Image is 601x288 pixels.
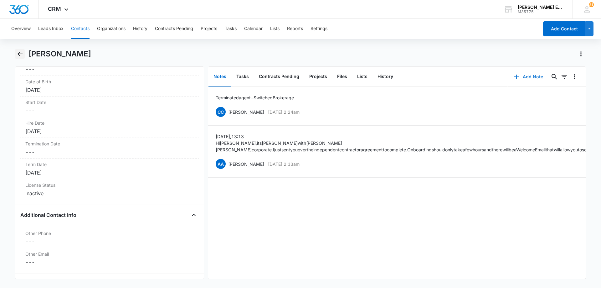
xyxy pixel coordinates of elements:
[576,49,586,59] button: Actions
[25,86,194,94] div: [DATE]
[352,67,372,86] button: Lists
[25,259,194,266] dd: ---
[20,159,199,179] div: Term Date[DATE]
[25,169,194,176] div: [DATE]
[270,19,280,39] button: Lists
[216,159,226,169] span: AA
[48,6,61,12] span: CRM
[254,67,304,86] button: Contracts Pending
[20,117,199,138] div: Hire Date[DATE]
[25,161,194,168] label: Term Date
[25,190,194,197] div: Inactive
[244,19,263,39] button: Calendar
[25,65,194,73] dd: ---
[71,19,90,39] button: Contacts
[268,109,300,115] p: [DATE] 2:24am
[28,49,91,59] h1: [PERSON_NAME]
[518,5,563,10] div: account name
[189,210,199,220] button: Close
[372,67,398,86] button: History
[25,99,194,106] label: Start Date
[97,19,126,39] button: Organizations
[543,21,585,36] button: Add Contact
[133,19,147,39] button: History
[15,49,25,59] button: Back
[216,94,294,101] p: Terminated agent - Switched Brokerage
[25,148,194,156] dd: ---
[559,72,569,82] button: Filters
[225,19,237,39] button: Tasks
[20,248,199,269] div: Other Email---
[549,72,559,82] button: Search...
[287,19,303,39] button: Reports
[25,182,194,188] label: License Status
[25,78,194,85] label: Date of Birth
[20,211,76,219] h4: Additional Contact Info
[20,138,199,159] div: Termination Date---
[25,251,194,257] label: Other Email
[518,10,563,14] div: account id
[268,161,300,167] p: [DATE] 2:13am
[25,120,194,126] label: Hire Date
[11,19,31,39] button: Overview
[20,76,199,97] div: Date of Birth[DATE]
[155,19,193,39] button: Contracts Pending
[25,107,194,114] dd: ---
[216,107,226,117] span: CC
[20,97,199,117] div: Start Date---
[304,67,332,86] button: Projects
[311,19,327,39] button: Settings
[228,109,264,115] p: [PERSON_NAME]
[25,238,194,245] dd: ---
[25,128,194,135] div: [DATE]
[38,19,64,39] button: Leads Inbox
[228,161,264,167] p: [PERSON_NAME]
[231,67,254,86] button: Tasks
[20,228,199,248] div: Other Phone---
[208,67,231,86] button: Notes
[589,2,594,7] div: notifications count
[569,72,579,82] button: Overflow Menu
[332,67,352,86] button: Files
[25,230,194,237] label: Other Phone
[20,179,199,200] div: License StatusInactive
[508,69,549,84] button: Add Note
[589,2,594,7] span: 21
[201,19,217,39] button: Projects
[25,140,194,147] label: Termination Date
